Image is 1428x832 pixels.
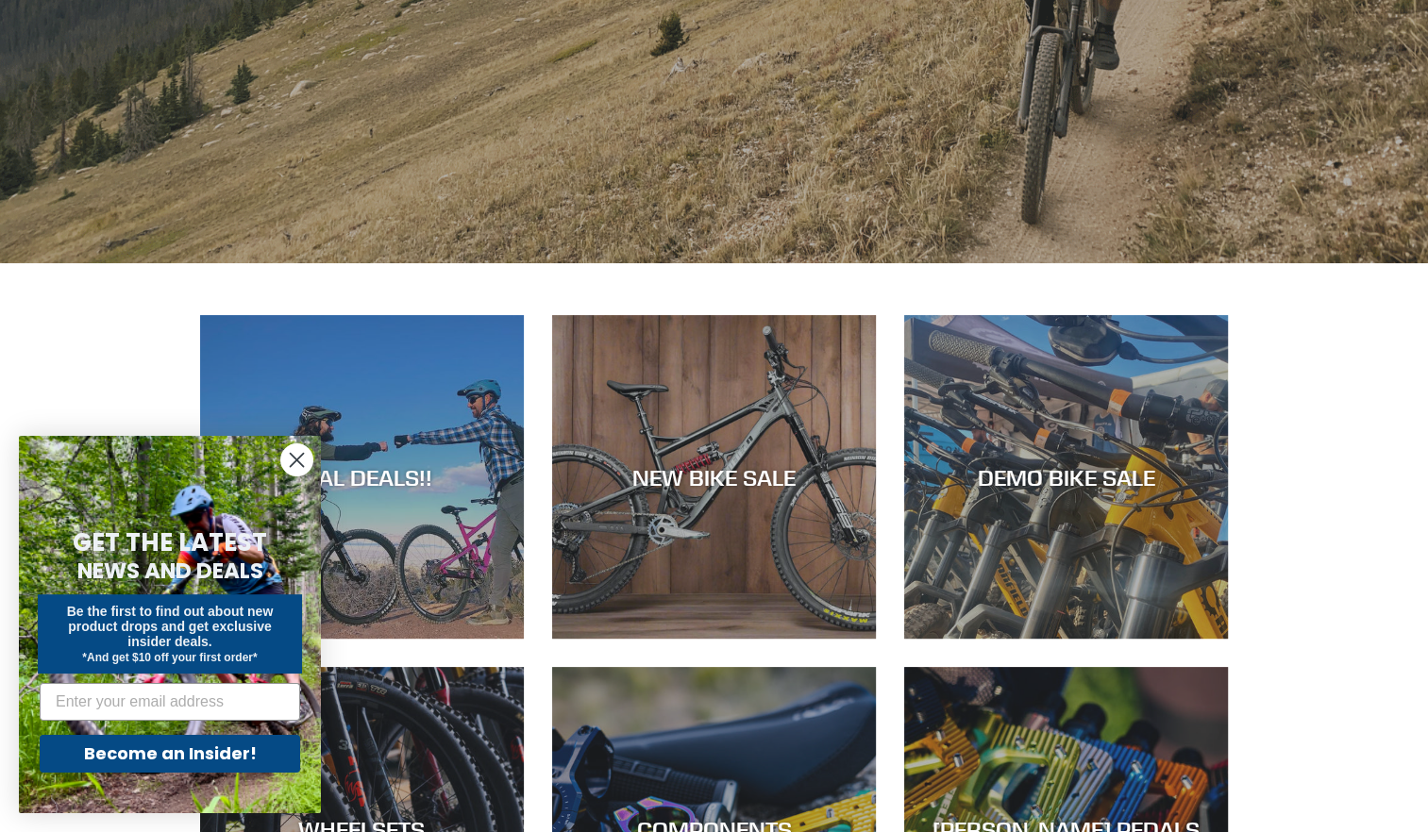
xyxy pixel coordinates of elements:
span: Be the first to find out about new product drops and get exclusive insider deals. [67,604,274,649]
div: DEMO BIKE SALE [904,463,1228,491]
span: *And get $10 off your first order* [82,651,257,664]
div: REAL DEALS!! [200,463,524,491]
a: NEW BIKE SALE [552,315,876,639]
a: DEMO BIKE SALE [904,315,1228,639]
div: NEW BIKE SALE [552,463,876,491]
input: Enter your email address [40,683,300,721]
a: REAL DEALS!! [200,315,524,639]
button: Become an Insider! [40,735,300,773]
span: GET THE LATEST [73,525,267,559]
span: NEWS AND DEALS [77,556,263,586]
button: Close dialog [280,443,313,476]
